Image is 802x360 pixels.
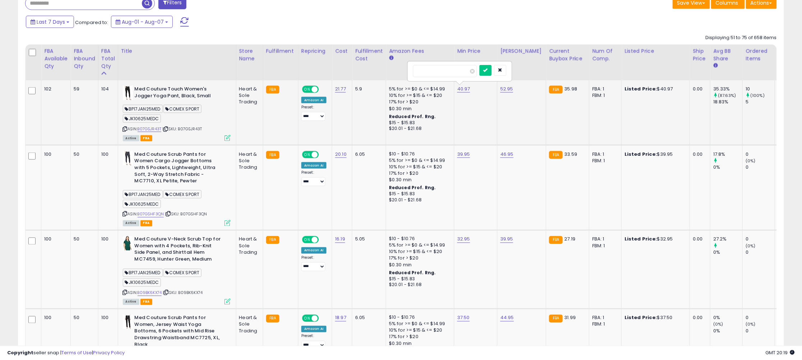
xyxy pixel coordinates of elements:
[549,47,586,62] div: Current Buybox Price
[389,113,436,120] b: Reduced Prof. Rng.
[101,86,112,92] div: 104
[335,236,345,243] a: 16.19
[625,151,657,158] b: Listed Price:
[44,86,65,92] div: 102
[549,236,562,244] small: FBA
[713,47,740,62] div: Avg BB Share
[389,270,436,276] b: Reduced Prof. Rng.
[303,315,312,322] span: ON
[123,299,139,305] span: All listings currently available for purchase on Amazon
[37,18,65,25] span: Last 7 Days
[389,55,393,61] small: Amazon Fees.
[239,315,258,335] div: Heart & Sole Trading
[355,47,383,62] div: Fulfillment Cost
[266,151,279,159] small: FBA
[301,97,326,103] div: Amazon AI
[140,299,153,305] span: FBA
[693,236,705,243] div: 0.00
[135,151,222,186] b: Med Couture Scrub Pants for Women Cargo Jogger Bottoms with 5 Pockets, Lightweight, Ultra Soft, 2...
[746,164,775,170] div: 0
[301,326,326,332] div: Amazon AI
[389,120,449,126] div: $15 - $15.83
[318,87,329,93] span: OFF
[389,157,449,164] div: 5% for >= $0 & <= $14.99
[301,247,326,254] div: Amazon AI
[625,86,684,92] div: $40.97
[163,105,202,113] span: COMEX SPORT
[625,47,687,55] div: Listed Price
[500,151,514,158] a: 46.95
[135,236,222,265] b: Med Couture V-Neck Scrub Top for Women with 4 Pockets, Rib-Knit Side Panel, and Shirttail Hem MC7...
[266,315,279,323] small: FBA
[239,151,258,171] div: Heart & Sole Trading
[101,315,112,321] div: 100
[625,236,657,243] b: Listed Price:
[693,47,707,62] div: Ship Price
[355,151,380,158] div: 6.05
[592,92,616,99] div: FBM: 1
[123,105,163,113] span: BP17JAN25MED
[746,99,775,105] div: 5
[625,314,657,321] b: Listed Price:
[565,151,578,158] span: 33.59
[389,106,449,112] div: $0.30 min
[163,290,203,296] span: | SKU: B09BK6KX74
[389,126,449,132] div: $20.01 - $21.68
[318,237,329,243] span: OFF
[592,158,616,164] div: FBM: 1
[389,321,449,327] div: 5% for >= $0 & <= $14.99
[592,243,616,249] div: FBM: 1
[713,151,742,158] div: 17.8%
[625,85,657,92] b: Listed Price:
[135,315,222,350] b: Med Couture Scrub Pants for Women, Jersey Waist Yoga Bottoms, 6 Pockets with Mid Rise Drawstring ...
[123,236,133,251] img: 31Sy5yOY3YL._SL40_.jpg
[140,135,153,141] span: FBA
[335,85,346,93] a: 21.77
[592,151,616,158] div: FBA: 1
[592,86,616,92] div: FBA: 1
[500,47,543,55] div: [PERSON_NAME]
[266,236,279,244] small: FBA
[625,236,684,243] div: $32.95
[123,86,231,140] div: ASIN:
[457,236,470,243] a: 32.95
[389,327,449,334] div: 10% for >= $15 & <= $20
[355,86,380,92] div: 5.9
[457,151,470,158] a: 39.95
[138,290,162,296] a: B09BK6KX74
[693,315,705,321] div: 0.00
[301,334,326,350] div: Preset:
[163,190,202,198] span: COMEX SPORT
[239,47,260,62] div: Store Name
[138,126,162,132] a: B07GSJR43T
[746,328,775,335] div: 0
[165,211,207,217] span: | SKU: B07GSHF3QN
[389,282,449,288] div: $20.01 - $21.68
[457,314,470,322] a: 37.50
[318,315,329,322] span: OFF
[592,315,616,321] div: FBA: 1
[746,243,756,249] small: (0%)
[266,47,295,55] div: Fulfillment
[746,86,775,92] div: 10
[44,151,65,158] div: 100
[123,190,163,198] span: BP17JAN25MED
[301,47,329,55] div: Repricing
[301,170,326,186] div: Preset:
[123,200,161,208] span: JK10625MEDC
[44,47,68,70] div: FBA Available Qty
[500,85,513,93] a: 52.95
[44,315,65,321] div: 100
[74,315,93,321] div: 50
[335,47,349,55] div: Cost
[750,93,765,98] small: (100%)
[746,47,772,62] div: Ordered Items
[335,151,347,158] a: 20.10
[718,93,736,98] small: (87.63%)
[111,16,173,28] button: Aug-01 - Aug-07
[121,47,233,55] div: Title
[457,85,470,93] a: 40.97
[713,236,742,243] div: 27.2%
[123,86,133,100] img: 31fZo-o8-hL._SL40_.jpg
[389,177,449,183] div: $0.30 min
